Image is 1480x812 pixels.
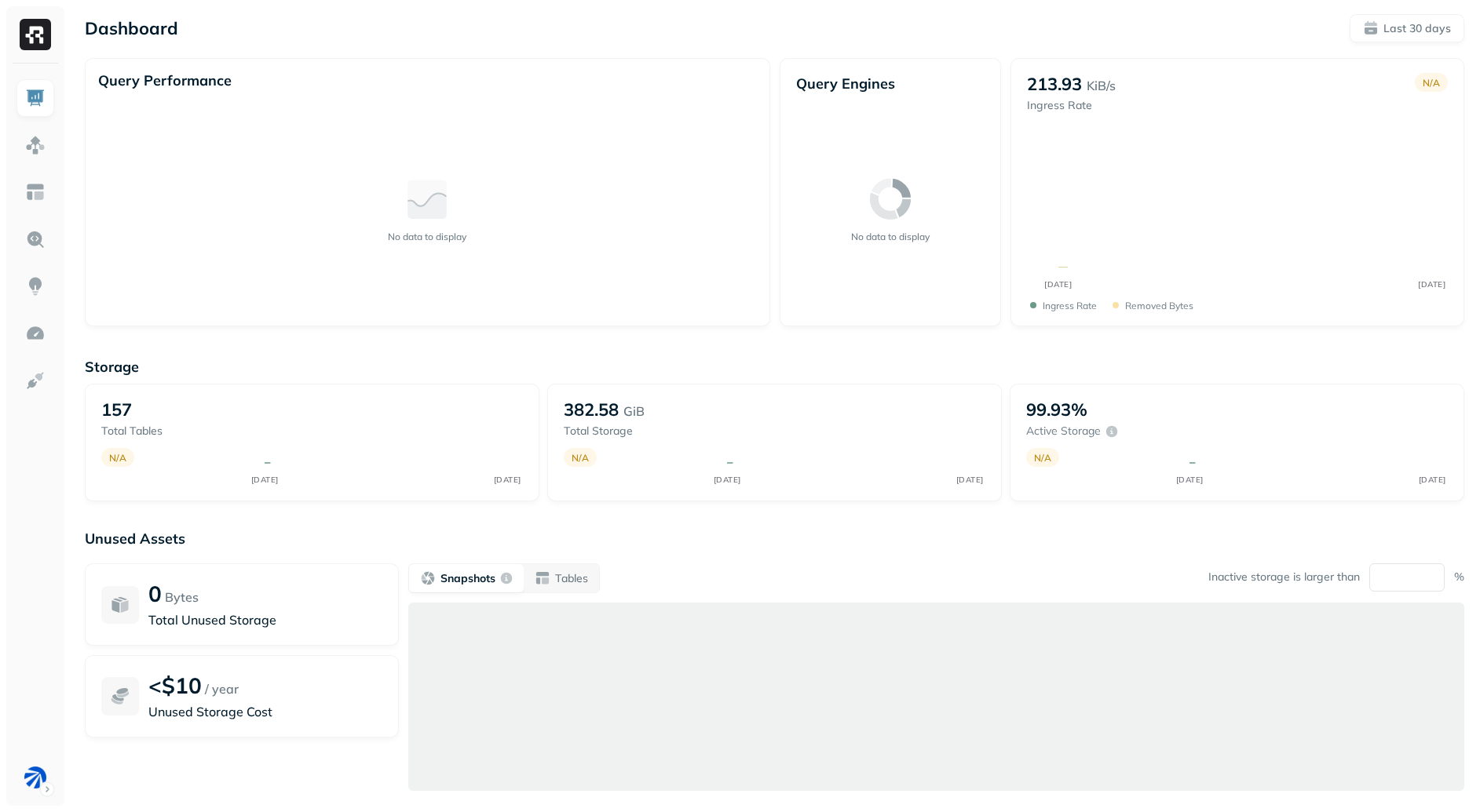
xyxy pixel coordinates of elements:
tspan: [DATE] [1418,475,1445,485]
tspan: [DATE] [1045,279,1073,289]
p: / year [205,679,239,698]
tspan: [DATE] [1419,279,1446,289]
p: Query Engines [796,75,985,93]
tspan: [DATE] [713,475,740,485]
img: Query Explorer [25,229,46,249]
p: KiB/s [1087,76,1116,95]
p: Last 30 days [1383,21,1451,36]
p: 382.58 [564,399,619,421]
p: Unused Storage Cost [148,702,382,721]
p: N/A [1423,77,1440,89]
img: Asset Explorer [25,182,46,202]
img: Insights [25,276,46,297]
tspan: [DATE] [250,475,278,485]
p: Removed bytes [1125,300,1193,311]
p: 213.93 [1027,73,1082,95]
p: GiB [623,402,645,421]
p: 157 [101,399,132,421]
img: BAM Staging [24,766,46,788]
p: Bytes [165,588,199,606]
tspan: [DATE] [1175,475,1203,485]
img: Assets [25,135,46,155]
p: Dashboard [85,17,178,39]
p: 99.93% [1026,399,1087,421]
p: N/A [1034,452,1051,464]
p: Tables [555,571,588,586]
p: Total Unused Storage [148,610,382,629]
tspan: [DATE] [956,475,983,485]
img: Dashboard [25,88,46,108]
p: N/A [109,452,126,464]
p: <$10 [148,672,202,699]
p: N/A [572,452,589,464]
button: Last 30 days [1350,14,1464,42]
img: Integrations [25,370,46,391]
p: Query Performance [98,71,232,89]
p: Storage [85,358,1464,376]
p: 0 [148,580,162,607]
p: Snapshots [440,571,495,586]
p: Active storage [1026,424,1101,439]
tspan: [DATE] [493,475,521,485]
p: No data to display [851,231,930,242]
p: Ingress Rate [1027,98,1116,113]
p: Ingress Rate [1043,300,1097,311]
img: Ryft [20,19,51,50]
p: Inactive storage is larger than [1208,570,1360,584]
p: Total storage [564,424,711,439]
img: Optimization [25,323,46,344]
p: % [1454,570,1464,584]
p: No data to display [388,231,466,242]
p: Unused Assets [85,530,1464,548]
p: Total tables [101,424,249,439]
